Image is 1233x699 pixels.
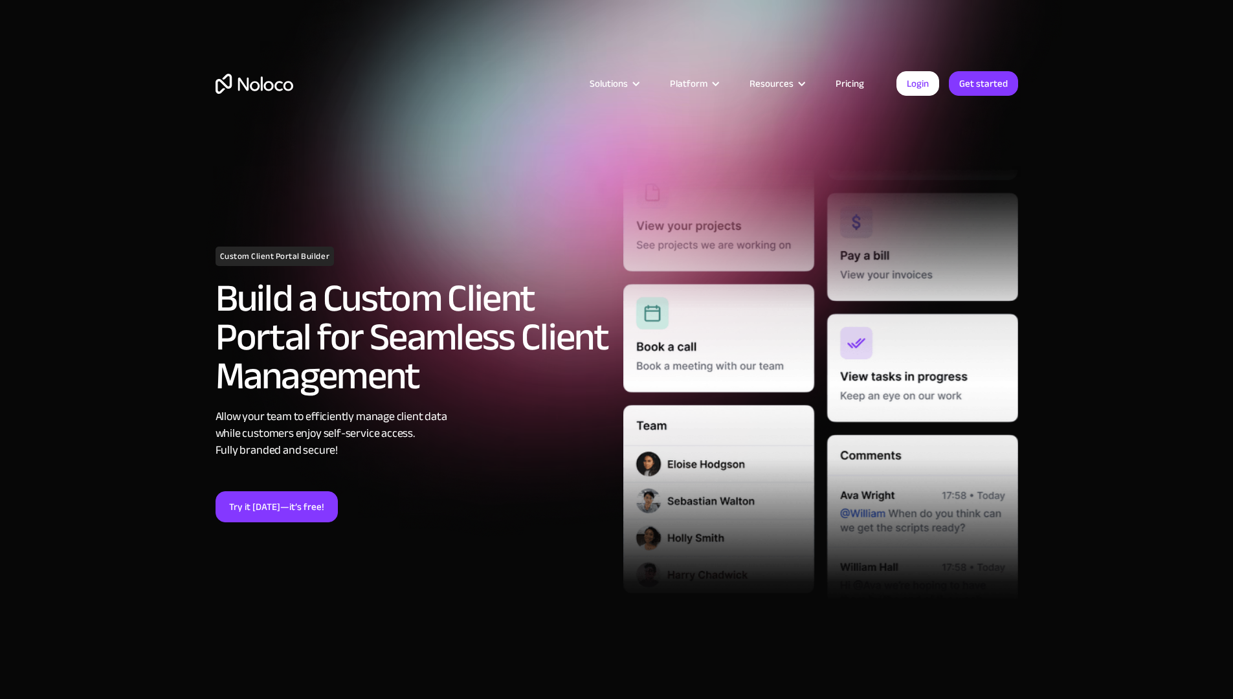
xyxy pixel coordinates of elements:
a: Try it [DATE]—it’s free! [216,491,338,522]
div: Solutions [590,75,628,92]
div: Platform [670,75,707,92]
div: Solutions [573,75,654,92]
h2: Build a Custom Client Portal for Seamless Client Management [216,279,610,395]
div: Platform [654,75,733,92]
a: Pricing [819,75,880,92]
a: Login [896,71,939,96]
div: Resources [733,75,819,92]
a: home [216,74,293,94]
div: Resources [750,75,794,92]
a: Get started [949,71,1018,96]
div: Allow your team to efficiently manage client data while customers enjoy self-service access. Full... [216,408,610,459]
h1: Custom Client Portal Builder [216,247,335,266]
